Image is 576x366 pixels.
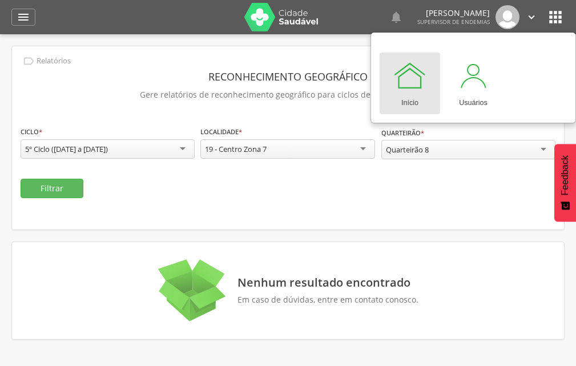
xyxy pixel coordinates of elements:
[22,55,35,67] i: 
[389,10,403,24] i: 
[205,144,267,154] div: 19 - Centro Zona 7
[21,127,42,136] label: Ciclo
[11,9,35,26] a: 
[554,144,576,222] button: Feedback - Mostrar pesquisa
[237,295,418,305] p: Em caso de dúvidas, entre em contato conosco.
[21,66,555,87] header: Reconhecimento Geográfico
[386,144,429,155] div: Quarteirão 8
[21,87,555,103] p: Gere relatórios de reconhecimento geográfico para ciclos de [MEDICAL_DATA]
[525,5,538,29] a: 
[25,144,108,154] div: 5º Ciclo ([DATE] a [DATE])
[525,11,538,23] i: 
[237,276,418,289] p: Nenhum resultado encontrado
[443,53,504,114] a: Usuários
[21,179,83,198] button: Filtrar
[389,5,403,29] a: 
[381,128,424,138] label: Quarteirão
[546,8,565,26] i: 
[417,18,490,26] span: Supervisor de Endemias
[17,10,30,24] i: 
[200,127,242,136] label: Localidade
[37,57,71,66] p: Relatórios
[560,155,570,195] span: Feedback
[417,9,490,17] p: [PERSON_NAME]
